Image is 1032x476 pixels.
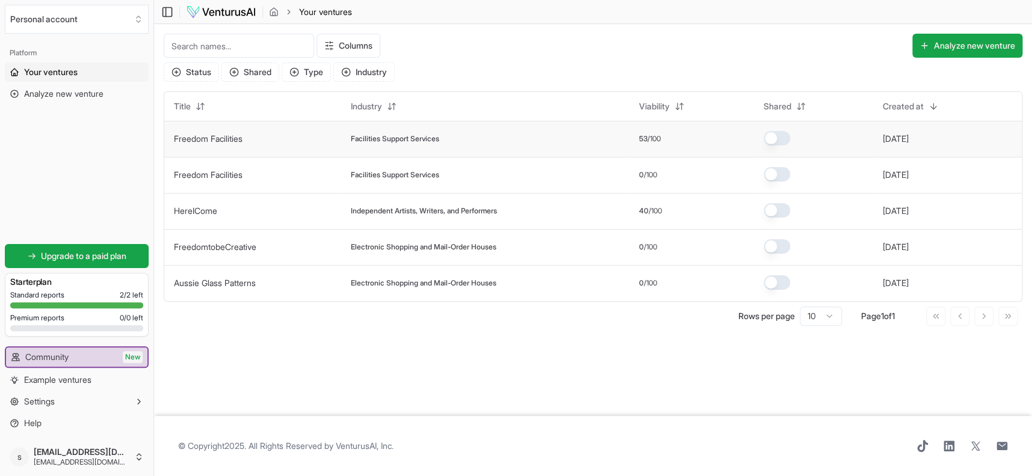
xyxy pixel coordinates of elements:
[5,413,149,433] a: Help
[174,169,243,181] button: Freedom Facilities
[351,206,497,216] span: Independent Artists, Writers, and Performers
[5,84,149,103] a: Analyze new venture
[10,276,143,288] h3: Starter plan
[881,311,884,321] span: 1
[764,100,791,112] span: Shared
[186,5,256,19] img: logo
[632,97,691,116] button: Viability
[174,241,256,253] button: FreedomtobeCreative
[167,97,212,116] button: Title
[738,310,795,322] p: Rows per page
[5,442,149,471] button: s[EMAIL_ADDRESS][DOMAIN_NAME][EMAIL_ADDRESS][DOMAIN_NAME]
[892,311,895,321] span: 1
[344,97,404,116] button: Industry
[5,5,149,34] button: Select an organization
[883,277,909,289] button: [DATE]
[282,63,331,82] button: Type
[317,34,380,58] button: Columns
[5,43,149,63] div: Platform
[639,206,649,216] span: 40
[639,170,644,180] span: 0
[24,88,104,100] span: Analyze new venture
[25,351,69,363] span: Community
[174,205,217,217] button: HereICome
[34,457,129,467] span: [EMAIL_ADDRESS][DOMAIN_NAME]
[174,100,191,112] span: Title
[644,278,657,288] span: /100
[351,134,439,144] span: Facilities Support Services
[351,242,496,252] span: Electronic Shopping and Mail-Order Houses
[644,242,657,252] span: /100
[41,250,126,262] span: Upgrade to a paid plan
[883,241,909,253] button: [DATE]
[120,290,143,300] span: 2 / 2 left
[10,313,64,323] span: Premium reports
[174,242,256,252] a: FreedomtobeCreative
[269,6,352,18] nav: breadcrumb
[647,134,661,144] span: /100
[883,205,909,217] button: [DATE]
[164,63,219,82] button: Status
[639,278,644,288] span: 0
[174,133,243,144] a: Freedom Facilities
[120,313,143,323] span: 0 / 0 left
[123,351,143,363] span: New
[876,97,945,116] button: Created at
[883,169,909,181] button: [DATE]
[24,66,78,78] span: Your ventures
[5,63,149,82] a: Your ventures
[639,100,670,112] span: Viability
[639,134,647,144] span: 53
[174,133,243,145] button: Freedom Facilities
[24,374,91,386] span: Example ventures
[644,170,657,180] span: /100
[351,170,439,180] span: Facilities Support Services
[333,63,395,82] button: Industry
[174,206,217,216] a: HereICome
[351,100,382,112] span: Industry
[178,440,394,452] span: © Copyright 2025 . All Rights Reserved by .
[34,447,129,457] span: [EMAIL_ADDRESS][DOMAIN_NAME]
[884,311,892,321] span: of
[24,395,55,407] span: Settings
[883,133,909,145] button: [DATE]
[883,100,924,112] span: Created at
[336,441,392,451] a: VenturusAI, Inc
[10,447,29,466] span: s
[174,278,256,288] a: Aussie Glass Patterns
[5,392,149,411] button: Settings
[174,277,256,289] button: Aussie Glass Patterns
[164,34,314,58] input: Search names...
[5,244,149,268] a: Upgrade to a paid plan
[861,311,881,321] span: Page
[649,206,662,216] span: /100
[299,6,352,18] span: Your ventures
[912,34,1022,58] button: Analyze new venture
[221,63,279,82] button: Shared
[174,169,243,180] a: Freedom Facilities
[6,347,147,367] a: CommunityNew
[756,97,813,116] button: Shared
[351,278,496,288] span: Electronic Shopping and Mail-Order Houses
[639,242,644,252] span: 0
[10,290,64,300] span: Standard reports
[5,370,149,389] a: Example ventures
[24,417,42,429] span: Help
